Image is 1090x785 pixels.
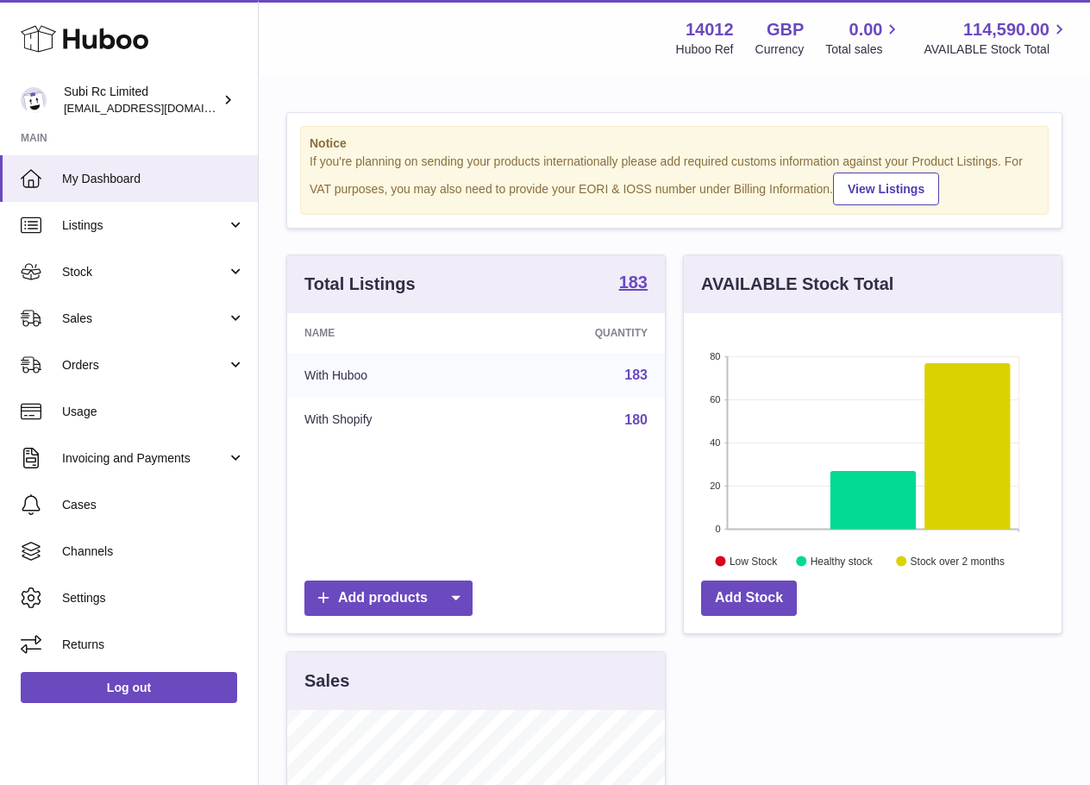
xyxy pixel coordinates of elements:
[825,41,902,58] span: Total sales
[491,313,665,353] th: Quantity
[62,637,245,653] span: Returns
[767,18,804,41] strong: GBP
[676,41,734,58] div: Huboo Ref
[287,353,491,398] td: With Huboo
[715,524,720,534] text: 0
[62,217,227,234] span: Listings
[811,555,874,567] text: Healthy stock
[287,398,491,443] td: With Shopify
[755,41,805,58] div: Currency
[624,367,648,382] a: 183
[62,590,245,606] span: Settings
[304,581,473,616] a: Add products
[924,41,1069,58] span: AVAILABLE Stock Total
[710,437,720,448] text: 40
[64,101,254,115] span: [EMAIL_ADDRESS][DOMAIN_NAME]
[304,669,349,693] h3: Sales
[304,273,416,296] h3: Total Listings
[310,154,1039,205] div: If you're planning on sending your products internationally please add required customs informati...
[62,264,227,280] span: Stock
[64,84,219,116] div: Subi Rc Limited
[62,404,245,420] span: Usage
[21,672,237,703] a: Log out
[287,313,491,353] th: Name
[849,18,883,41] span: 0.00
[911,555,1005,567] text: Stock over 2 months
[62,543,245,560] span: Channels
[686,18,734,41] strong: 14012
[619,273,648,294] a: 183
[62,497,245,513] span: Cases
[701,273,893,296] h3: AVAILABLE Stock Total
[701,581,797,616] a: Add Stock
[619,273,648,291] strong: 183
[730,555,778,567] text: Low Stock
[62,171,245,187] span: My Dashboard
[62,357,227,374] span: Orders
[62,311,227,327] span: Sales
[924,18,1069,58] a: 114,590.00 AVAILABLE Stock Total
[710,351,720,361] text: 80
[833,173,939,205] a: View Listings
[963,18,1049,41] span: 114,590.00
[710,394,720,405] text: 60
[310,135,1039,152] strong: Notice
[62,450,227,467] span: Invoicing and Payments
[825,18,902,58] a: 0.00 Total sales
[624,412,648,427] a: 180
[21,87,47,113] img: internalAdmin-14012@internal.huboo.com
[710,480,720,491] text: 20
